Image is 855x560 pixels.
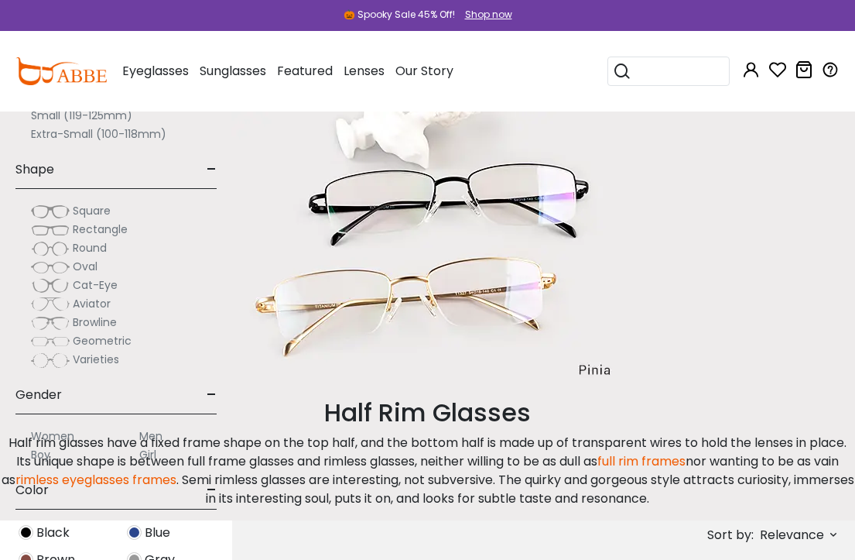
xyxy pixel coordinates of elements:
span: Square [73,203,111,218]
span: Sunglasses [200,62,266,80]
img: Cat-Eye.png [31,278,70,294]
label: Men [139,427,162,445]
span: Round [73,240,107,256]
span: Blue [145,524,170,542]
span: Shape [15,151,54,188]
img: Blue [127,525,142,540]
label: Girl [139,445,156,464]
span: - [207,151,217,188]
div: 🎃 Spooky Sale 45% Off! [344,8,455,22]
span: - [207,376,217,414]
img: Round.png [31,241,70,256]
span: Featured [277,62,333,80]
span: Gender [15,376,62,414]
img: Oval.png [31,259,70,275]
img: Square.png [31,204,70,219]
span: Varieties [73,352,119,367]
span: Cat-Eye [73,277,118,293]
a: full rim frames [597,452,686,470]
img: half rim glasses [231,112,624,383]
span: Browline [73,314,117,330]
span: Geometric [73,333,132,349]
img: Rectangle.png [31,222,70,238]
span: Eyeglasses [122,62,189,80]
img: Black [19,525,33,540]
span: Aviator [73,296,111,311]
span: Relevance [760,521,824,549]
img: Geometric.png [31,334,70,349]
span: Rectangle [73,222,128,237]
img: abbeglasses.com [15,57,107,85]
label: Women [31,427,74,445]
span: Our Story [395,62,453,80]
label: Extra-Small (100-118mm) [31,125,166,143]
span: - [207,472,217,509]
img: Aviator.png [31,297,70,312]
span: Black [36,524,70,542]
label: Boy [31,445,50,464]
span: Color [15,472,49,509]
span: Lenses [344,62,385,80]
img: Browline.png [31,315,70,331]
label: Small (119-125mm) [31,106,132,125]
span: Oval [73,259,97,274]
a: Shop now [457,8,512,21]
img: Varieties.png [31,352,70,369]
span: Sort by: [707,526,754,544]
div: Shop now [465,8,512,22]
